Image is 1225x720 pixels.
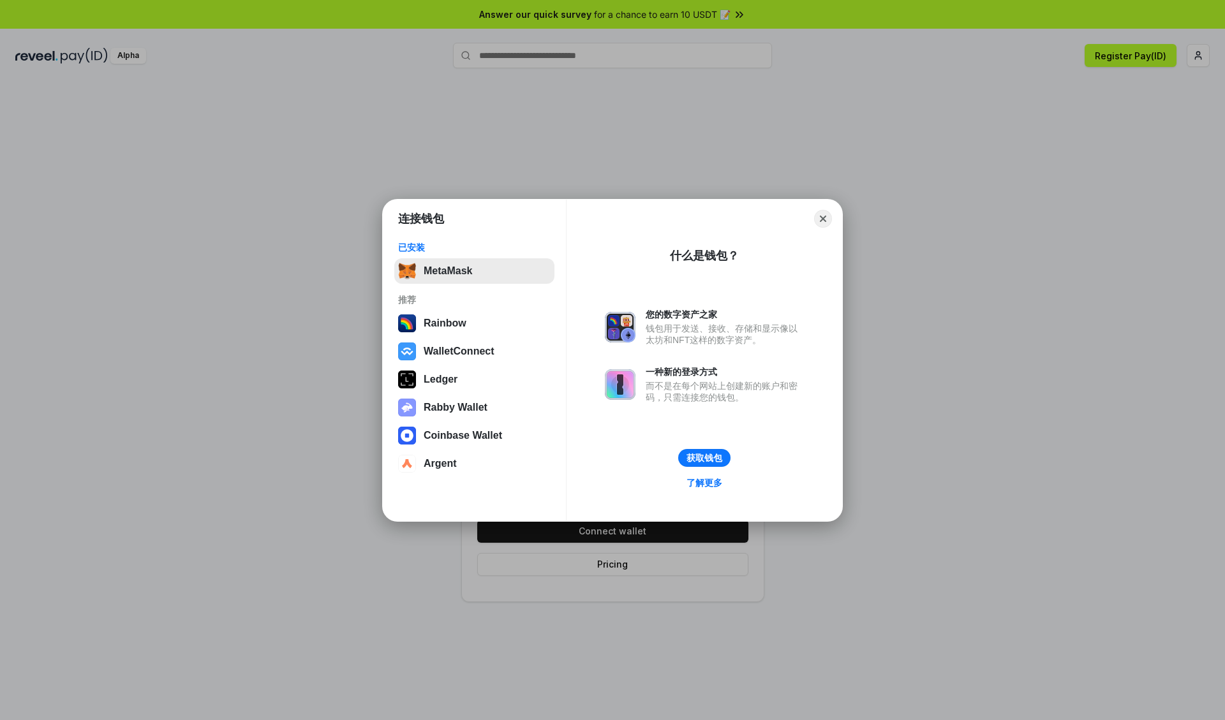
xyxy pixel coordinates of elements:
[398,455,416,473] img: svg+xml,%3Csvg%20width%3D%2228%22%20height%3D%2228%22%20viewBox%3D%220%200%2028%2028%22%20fill%3D...
[394,367,554,392] button: Ledger
[424,346,494,357] div: WalletConnect
[646,309,804,320] div: 您的数字资产之家
[394,423,554,448] button: Coinbase Wallet
[424,430,502,441] div: Coinbase Wallet
[394,451,554,476] button: Argent
[687,452,722,464] div: 获取钱包
[605,369,635,400] img: svg+xml,%3Csvg%20xmlns%3D%22http%3A%2F%2Fwww.w3.org%2F2000%2Fsvg%22%20fill%3D%22none%22%20viewBox...
[398,342,416,360] img: svg+xml,%3Csvg%20width%3D%2228%22%20height%3D%2228%22%20viewBox%3D%220%200%2028%2028%22%20fill%3D...
[394,395,554,420] button: Rabby Wallet
[398,314,416,332] img: svg+xml,%3Csvg%20width%3D%22120%22%20height%3D%22120%22%20viewBox%3D%220%200%20120%20120%22%20fil...
[424,265,472,277] div: MetaMask
[679,474,730,491] a: 了解更多
[424,402,487,413] div: Rabby Wallet
[424,374,457,385] div: Ledger
[398,371,416,388] img: svg+xml,%3Csvg%20xmlns%3D%22http%3A%2F%2Fwww.w3.org%2F2000%2Fsvg%22%20width%3D%2228%22%20height%3...
[398,294,551,305] div: 推荐
[678,449,731,467] button: 获取钱包
[646,323,804,346] div: 钱包用于发送、接收、存储和显示像以太坊和NFT这样的数字资产。
[398,427,416,444] img: svg+xml,%3Csvg%20width%3D%2228%22%20height%3D%2228%22%20viewBox%3D%220%200%2028%2028%22%20fill%3D...
[646,380,804,403] div: 而不是在每个网站上创建新的账户和密码，只需连接您的钱包。
[398,242,551,253] div: 已安装
[394,311,554,336] button: Rainbow
[814,210,832,228] button: Close
[424,318,466,329] div: Rainbow
[394,258,554,284] button: MetaMask
[398,211,444,226] h1: 连接钱包
[394,339,554,364] button: WalletConnect
[646,366,804,378] div: 一种新的登录方式
[398,262,416,280] img: svg+xml,%3Csvg%20fill%3D%22none%22%20height%3D%2233%22%20viewBox%3D%220%200%2035%2033%22%20width%...
[424,458,457,469] div: Argent
[670,248,739,263] div: 什么是钱包？
[605,312,635,342] img: svg+xml,%3Csvg%20xmlns%3D%22http%3A%2F%2Fwww.w3.org%2F2000%2Fsvg%22%20fill%3D%22none%22%20viewBox...
[398,399,416,416] img: svg+xml,%3Csvg%20xmlns%3D%22http%3A%2F%2Fwww.w3.org%2F2000%2Fsvg%22%20fill%3D%22none%22%20viewBox...
[687,477,722,489] div: 了解更多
